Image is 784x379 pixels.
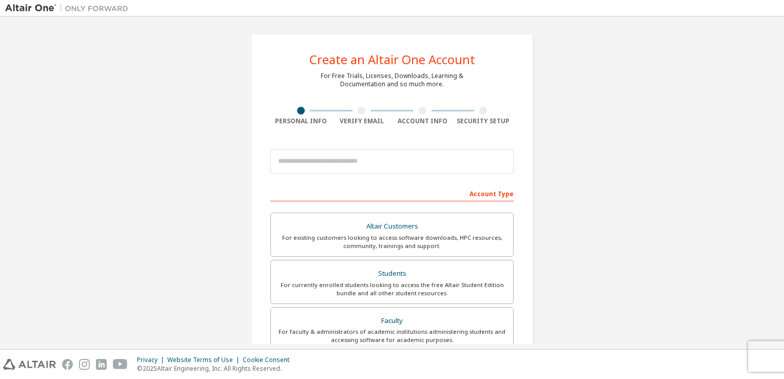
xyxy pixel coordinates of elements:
p: © 2025 Altair Engineering, Inc. All Rights Reserved. [137,364,296,373]
img: linkedin.svg [96,359,107,370]
div: Cookie Consent [243,356,296,364]
img: Altair One [5,3,133,13]
img: youtube.svg [113,359,128,370]
div: Security Setup [453,117,514,125]
div: For currently enrolled students looking to access the free Altair Student Edition bundle and all ... [277,281,507,297]
div: For faculty & administrators of academic institutions administering students and accessing softwa... [277,328,507,344]
div: Privacy [137,356,167,364]
div: Verify Email [331,117,393,125]
div: Students [277,267,507,281]
img: altair_logo.svg [3,359,56,370]
div: Account Info [392,117,453,125]
div: Personal Info [270,117,331,125]
div: Account Type [270,185,514,201]
div: Altair Customers [277,219,507,234]
div: Website Terms of Use [167,356,243,364]
div: Create an Altair One Account [309,53,475,66]
div: For existing customers looking to access software downloads, HPC resources, community, trainings ... [277,234,507,250]
img: instagram.svg [79,359,90,370]
div: Faculty [277,314,507,328]
img: facebook.svg [62,359,73,370]
div: For Free Trials, Licenses, Downloads, Learning & Documentation and so much more. [321,72,463,88]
